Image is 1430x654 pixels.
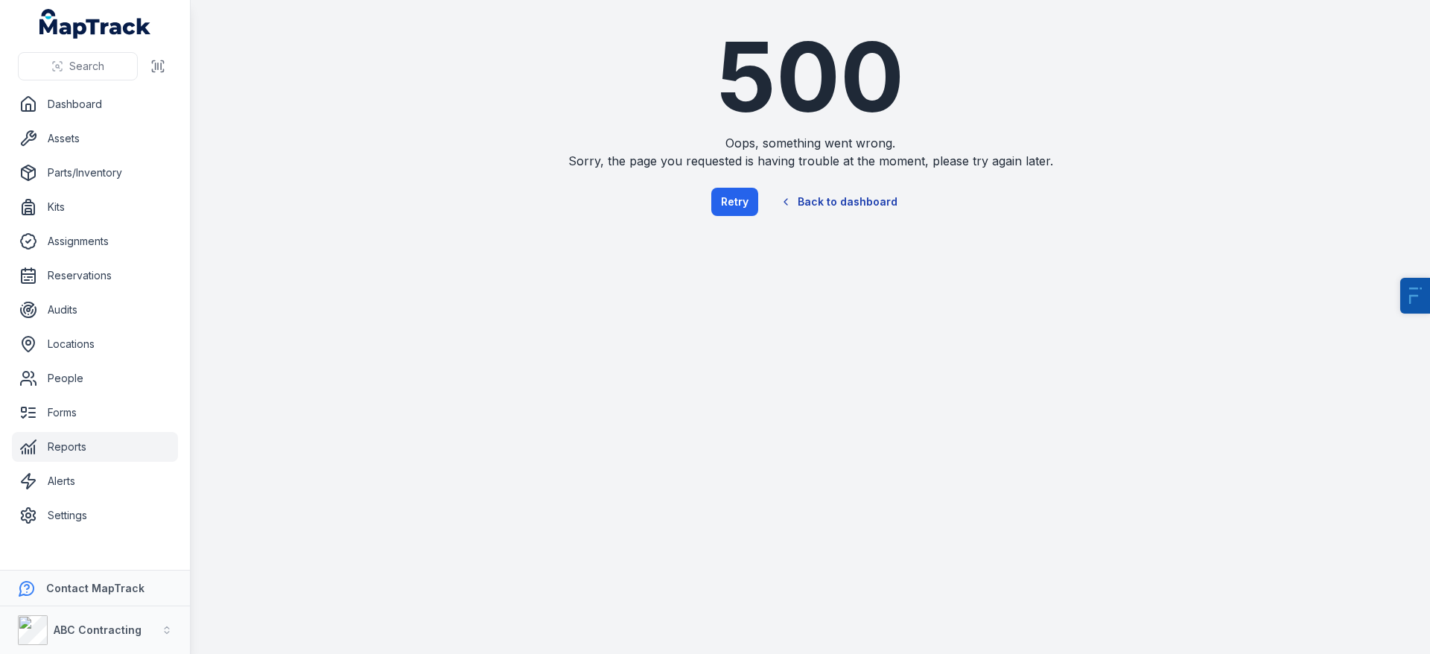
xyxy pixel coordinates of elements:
a: Back to dashboard [767,185,910,219]
a: Locations [12,329,178,359]
a: Audits [12,295,178,325]
a: People [12,363,178,393]
a: Reports [12,432,178,462]
h1: 500 [536,30,1084,125]
strong: Contact MapTrack [46,582,144,594]
button: Search [18,52,138,80]
a: Reservations [12,261,178,291]
a: Alerts [12,466,178,496]
a: Assets [12,124,178,153]
a: Settings [12,501,178,530]
a: Forms [12,398,178,428]
span: Sorry, the page you requested is having trouble at the moment, please try again later. [536,152,1084,170]
strong: ABC Contracting [54,623,142,636]
a: Kits [12,192,178,222]
button: Retry [711,188,758,216]
a: Parts/Inventory [12,158,178,188]
span: Search [69,59,104,74]
a: MapTrack [39,9,151,39]
span: Oops, something went wrong. [536,134,1084,152]
a: Assignments [12,226,178,256]
a: Dashboard [12,89,178,119]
